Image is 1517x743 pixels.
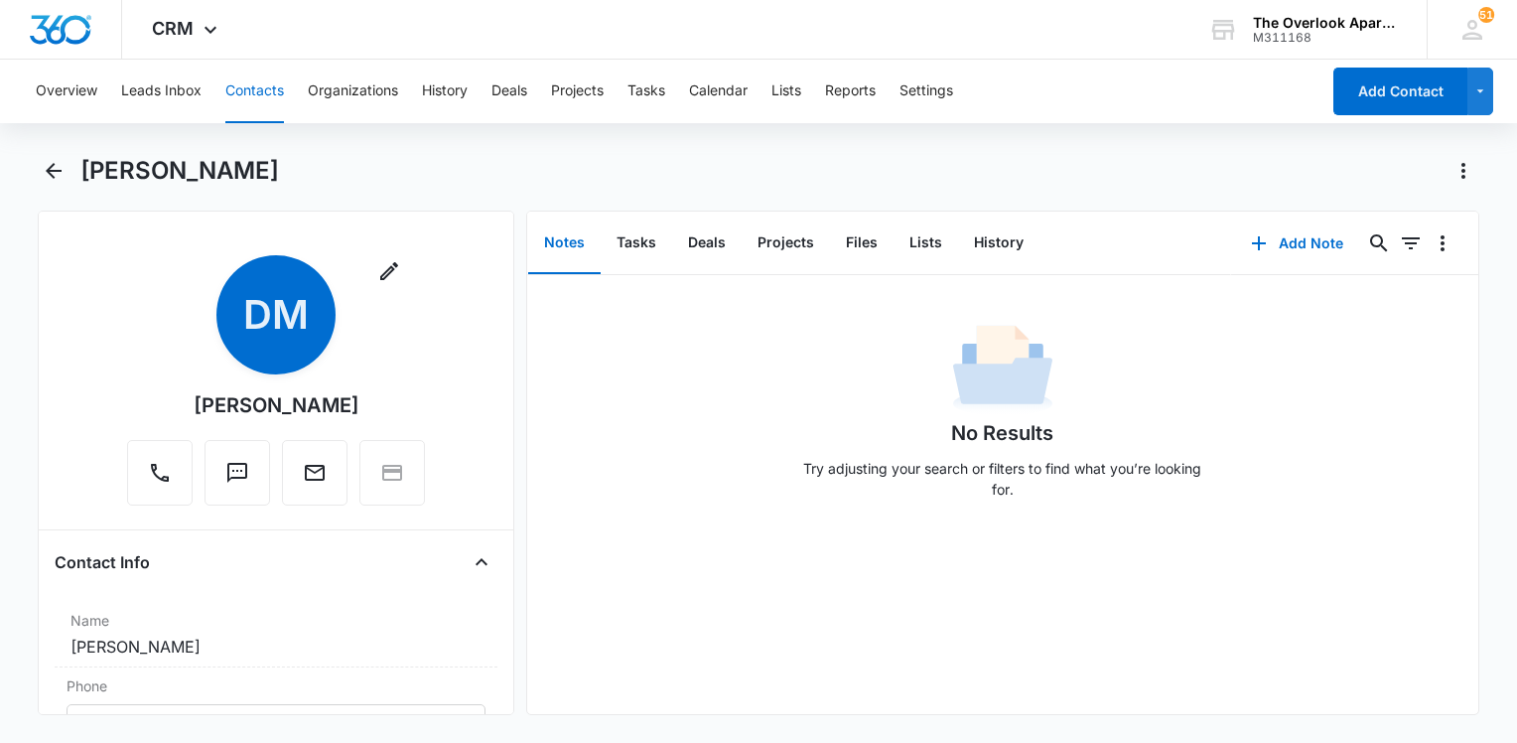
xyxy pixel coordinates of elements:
dd: [PERSON_NAME] [70,635,482,659]
button: Add Note [1231,220,1363,267]
h1: No Results [951,418,1053,448]
div: notifications count [1478,7,1494,23]
button: Tasks [627,60,665,123]
h4: Contact Info [55,550,150,574]
button: Deals [672,213,742,274]
button: Lists [771,60,801,123]
button: Text [205,440,270,506]
button: Projects [742,213,830,274]
span: DM [216,255,336,374]
button: History [958,213,1039,274]
button: Overflow Menu [1427,227,1458,259]
span: CRM [152,18,194,39]
button: Call [127,440,193,506]
button: Deals [491,60,527,123]
button: Search... [1363,227,1395,259]
button: Settings [899,60,953,123]
button: Email [282,440,347,506]
button: Leads Inbox [121,60,202,123]
p: Try adjusting your search or filters to find what you’re looking for. [794,458,1211,500]
button: History [422,60,468,123]
a: Email [282,471,347,488]
button: Lists [894,213,958,274]
div: [PERSON_NAME] [194,390,359,420]
button: Filters [1395,227,1427,259]
button: Notes [528,213,601,274]
h1: [PERSON_NAME] [80,156,279,186]
a: Text [205,471,270,488]
button: Reports [825,60,876,123]
div: account id [1253,31,1398,45]
button: Files [830,213,894,274]
button: Add Contact [1333,68,1467,115]
img: No Data [953,319,1052,418]
button: Contacts [225,60,284,123]
button: Close [466,546,497,578]
label: Phone [67,675,485,696]
div: Name[PERSON_NAME] [55,602,497,668]
button: Overview [36,60,97,123]
button: Actions [1448,155,1479,187]
button: Projects [551,60,604,123]
button: Tasks [601,213,672,274]
span: 51 [1478,7,1494,23]
button: Back [38,155,69,187]
button: Organizations [308,60,398,123]
label: Name [70,610,482,631]
div: account name [1253,15,1398,31]
a: Call [127,471,193,488]
button: Calendar [689,60,748,123]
